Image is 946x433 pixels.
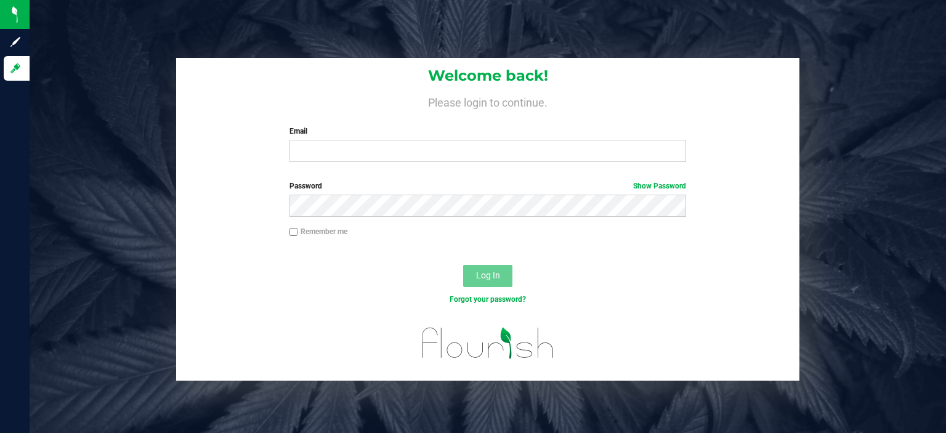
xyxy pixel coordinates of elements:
span: Log In [476,270,500,280]
label: Email [289,126,687,137]
label: Remember me [289,226,347,237]
a: Forgot your password? [450,295,526,304]
button: Log In [463,265,512,287]
h4: Please login to continue. [176,94,799,108]
h1: Welcome back! [176,68,799,84]
span: Password [289,182,322,190]
input: Remember me [289,228,298,237]
img: flourish_logo.svg [410,318,566,368]
inline-svg: Log in [9,62,22,75]
a: Show Password [633,182,686,190]
inline-svg: Sign up [9,36,22,48]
